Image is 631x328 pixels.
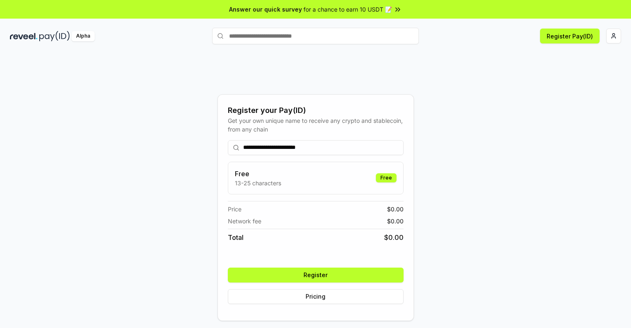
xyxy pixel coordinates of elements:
[228,105,404,116] div: Register your Pay(ID)
[228,217,261,225] span: Network fee
[304,5,392,14] span: for a chance to earn 10 USDT 📝
[228,116,404,134] div: Get your own unique name to receive any crypto and stablecoin, from any chain
[39,31,70,41] img: pay_id
[235,169,281,179] h3: Free
[540,29,600,43] button: Register Pay(ID)
[376,173,397,182] div: Free
[10,31,38,41] img: reveel_dark
[387,205,404,213] span: $ 0.00
[384,232,404,242] span: $ 0.00
[235,179,281,187] p: 13-25 characters
[229,5,302,14] span: Answer our quick survey
[228,268,404,283] button: Register
[228,232,244,242] span: Total
[72,31,95,41] div: Alpha
[228,205,241,213] span: Price
[387,217,404,225] span: $ 0.00
[228,289,404,304] button: Pricing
